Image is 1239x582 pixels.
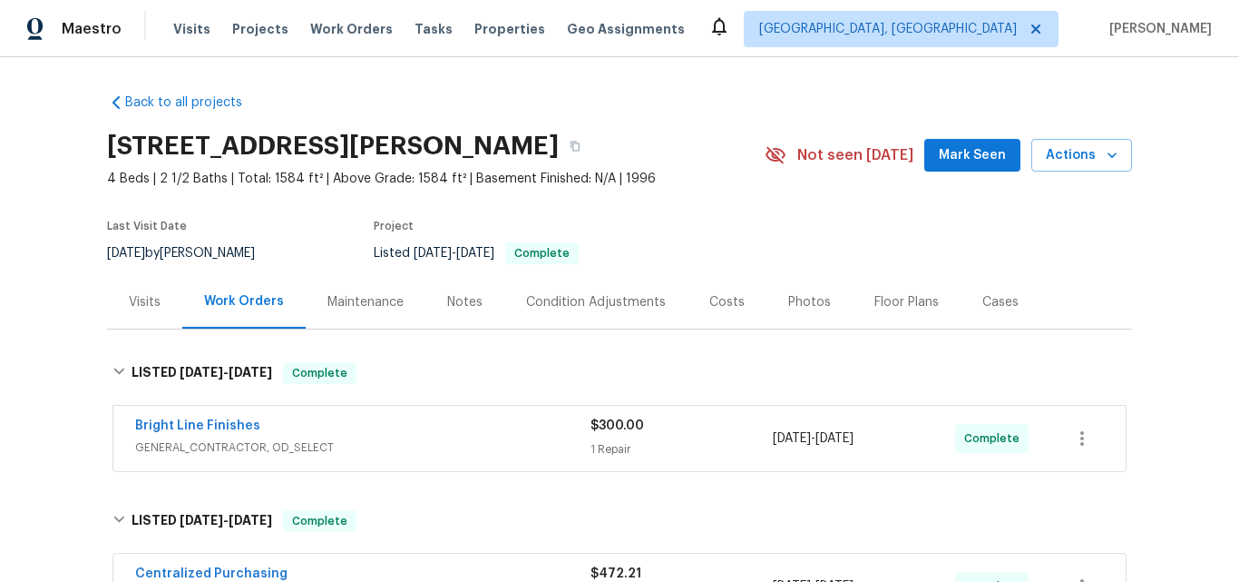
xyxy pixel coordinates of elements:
[456,247,494,260] span: [DATE]
[107,247,145,260] span: [DATE]
[414,247,452,260] span: [DATE]
[135,567,288,580] a: Centralized Purchasing
[135,419,260,432] a: Bright Line Finishes
[874,293,939,311] div: Floor Plans
[204,292,284,311] div: Work Orders
[709,293,745,311] div: Costs
[559,130,591,163] button: Copy Address
[590,567,641,580] span: $472.21
[62,20,122,38] span: Maestro
[414,247,494,260] span: -
[180,514,223,527] span: [DATE]
[180,366,223,379] span: [DATE]
[415,23,453,35] span: Tasks
[526,293,666,311] div: Condition Adjustments
[180,366,272,379] span: -
[173,20,210,38] span: Visits
[447,293,483,311] div: Notes
[939,144,1006,167] span: Mark Seen
[107,94,281,112] a: Back to all projects
[982,293,1019,311] div: Cases
[107,221,187,232] span: Last Visit Date
[229,514,272,527] span: [DATE]
[135,439,590,457] span: GENERAL_CONTRACTOR, OD_SELECT
[327,293,404,311] div: Maintenance
[1046,144,1117,167] span: Actions
[590,419,644,432] span: $300.00
[924,139,1020,173] button: Mark Seen
[374,221,414,232] span: Project
[232,20,288,38] span: Projects
[310,20,393,38] span: Work Orders
[1031,139,1132,173] button: Actions
[285,364,355,382] span: Complete
[1102,20,1212,38] span: [PERSON_NAME]
[788,293,831,311] div: Photos
[107,170,765,188] span: 4 Beds | 2 1/2 Baths | Total: 1584 ft² | Above Grade: 1584 ft² | Basement Finished: N/A | 1996
[590,440,773,459] div: 1 Repair
[567,20,685,38] span: Geo Assignments
[474,20,545,38] span: Properties
[132,362,272,384] h6: LISTED
[773,432,811,445] span: [DATE]
[107,137,559,155] h2: [STREET_ADDRESS][PERSON_NAME]
[964,429,1027,448] span: Complete
[374,247,579,260] span: Listed
[285,512,355,530] span: Complete
[815,432,854,445] span: [DATE]
[132,510,272,532] h6: LISTED
[759,20,1017,38] span: [GEOGRAPHIC_DATA], [GEOGRAPHIC_DATA]
[180,514,272,527] span: -
[229,366,272,379] span: [DATE]
[107,492,1132,550] div: LISTED [DATE]-[DATE]Complete
[107,344,1132,402] div: LISTED [DATE]-[DATE]Complete
[107,242,277,264] div: by [PERSON_NAME]
[773,429,854,448] span: -
[507,248,577,259] span: Complete
[797,146,913,164] span: Not seen [DATE]
[129,293,161,311] div: Visits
